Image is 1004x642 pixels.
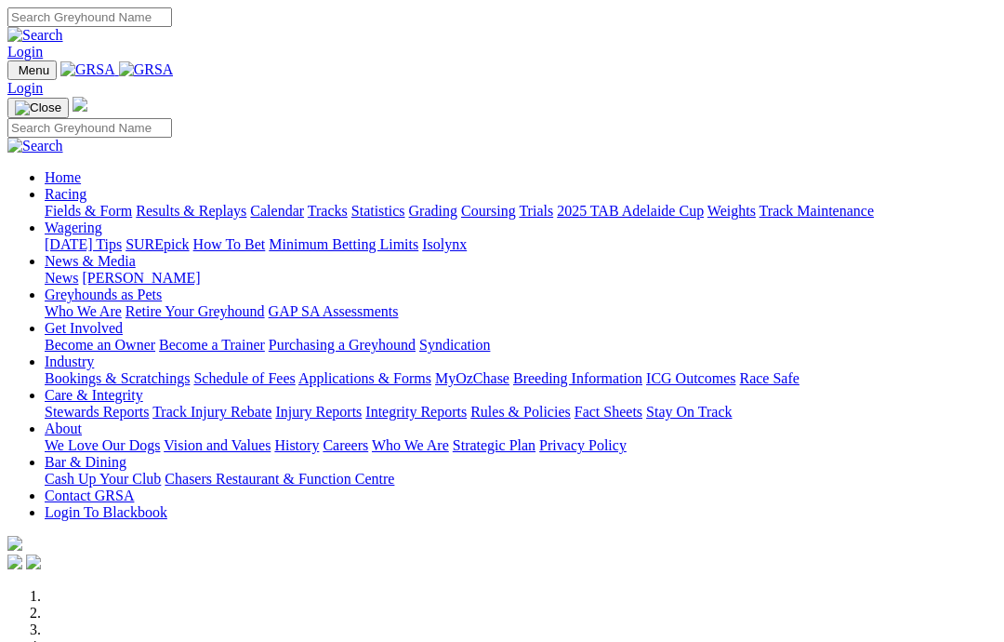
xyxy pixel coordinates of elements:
[45,504,167,520] a: Login To Blackbook
[269,236,418,252] a: Minimum Betting Limits
[193,236,266,252] a: How To Bet
[7,7,172,27] input: Search
[470,404,571,420] a: Rules & Policies
[275,404,362,420] a: Injury Reports
[45,270,997,287] div: News & Media
[372,437,449,453] a: Who We Are
[7,118,172,138] input: Search
[45,354,94,369] a: Industry
[7,60,57,80] button: Toggle navigation
[45,236,997,253] div: Wagering
[45,488,134,503] a: Contact GRSA
[7,555,22,569] img: facebook.svg
[82,270,200,286] a: [PERSON_NAME]
[45,471,161,487] a: Cash Up Your Club
[45,437,997,454] div: About
[646,370,735,386] a: ICG Outcomes
[513,370,642,386] a: Breeding Information
[351,203,405,219] a: Statistics
[45,337,155,353] a: Become an Owner
[419,337,490,353] a: Syndication
[308,203,348,219] a: Tracks
[45,387,143,403] a: Care & Integrity
[557,203,704,219] a: 2025 TAB Adelaide Cup
[269,303,399,319] a: GAP SA Assessments
[739,370,799,386] a: Race Safe
[45,421,82,436] a: About
[45,404,149,420] a: Stewards Reports
[45,370,997,387] div: Industry
[45,287,162,302] a: Greyhounds as Pets
[323,437,368,453] a: Careers
[274,437,319,453] a: History
[575,404,642,420] a: Fact Sheets
[19,63,49,77] span: Menu
[461,203,516,219] a: Coursing
[409,203,457,219] a: Grading
[45,186,86,202] a: Racing
[298,370,431,386] a: Applications & Forms
[45,370,190,386] a: Bookings & Scratchings
[7,80,43,96] a: Login
[519,203,553,219] a: Trials
[125,303,265,319] a: Retire Your Greyhound
[45,236,122,252] a: [DATE] Tips
[269,337,416,353] a: Purchasing a Greyhound
[60,61,115,78] img: GRSA
[45,303,997,320] div: Greyhounds as Pets
[646,404,732,420] a: Stay On Track
[73,97,87,112] img: logo-grsa-white.png
[760,203,874,219] a: Track Maintenance
[45,303,122,319] a: Who We Are
[365,404,467,420] a: Integrity Reports
[159,337,265,353] a: Become a Trainer
[125,236,189,252] a: SUREpick
[193,370,295,386] a: Schedule of Fees
[7,98,69,118] button: Toggle navigation
[250,203,304,219] a: Calendar
[119,61,174,78] img: GRSA
[45,169,81,185] a: Home
[707,203,756,219] a: Weights
[453,437,535,453] a: Strategic Plan
[435,370,509,386] a: MyOzChase
[15,100,61,115] img: Close
[164,437,271,453] a: Vision and Values
[45,253,136,269] a: News & Media
[45,270,78,286] a: News
[7,138,63,154] img: Search
[136,203,246,219] a: Results & Replays
[45,454,126,470] a: Bar & Dining
[45,203,997,220] div: Racing
[45,404,997,421] div: Care & Integrity
[7,27,63,44] img: Search
[422,236,467,252] a: Isolynx
[7,44,43,60] a: Login
[26,555,41,569] img: twitter.svg
[165,471,394,487] a: Chasers Restaurant & Function Centre
[539,437,627,453] a: Privacy Policy
[45,437,160,453] a: We Love Our Dogs
[152,404,271,420] a: Track Injury Rebate
[45,203,132,219] a: Fields & Form
[45,471,997,488] div: Bar & Dining
[45,220,102,235] a: Wagering
[7,536,22,551] img: logo-grsa-white.png
[45,320,123,336] a: Get Involved
[45,337,997,354] div: Get Involved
